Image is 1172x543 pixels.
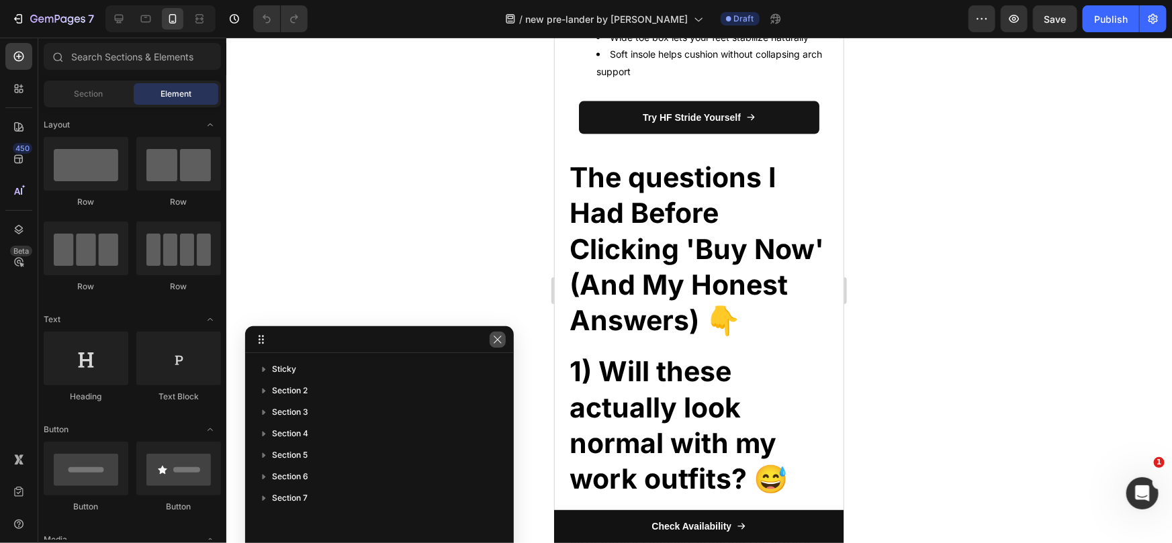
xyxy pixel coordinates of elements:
[161,88,191,100] span: Element
[44,43,221,70] input: Search Sections & Elements
[199,309,221,330] span: Toggle open
[136,391,221,403] div: Text Block
[272,448,308,462] span: Section 5
[44,501,128,513] div: Button
[13,143,32,154] div: 450
[1126,477,1159,509] iframe: Intercom live chat
[15,317,233,458] strong: 1) Will these actually look normal with my work outfits? 😅
[555,38,844,543] iframe: Design area
[272,384,308,397] span: Section 2
[136,281,221,293] div: Row
[44,196,128,208] div: Row
[97,483,177,494] strong: Check Availability
[1044,13,1067,25] span: Save
[88,11,94,27] p: 7
[520,12,523,26] span: /
[15,123,269,299] strong: The questions I Had Before Clicking 'Buy Now' (And My Honest Answers) 👇
[1094,12,1128,26] div: Publish
[272,470,308,483] span: Section 6
[44,281,128,293] div: Row
[199,114,221,136] span: Toggle open
[272,362,296,376] span: Sticky
[1033,5,1077,32] button: Save
[44,119,70,131] span: Layout
[136,501,221,513] div: Button
[253,5,308,32] div: Undo/Redo
[5,5,100,32] button: 7
[272,427,308,440] span: Section 4
[526,12,688,26] span: new pre-lander by [PERSON_NAME]
[42,8,274,42] li: Soft insole helps cushion without collapsing arch support
[272,491,308,505] span: Section 7
[44,424,69,436] span: Button
[75,88,103,100] span: Section
[24,64,265,97] button: <p>Try HF Stride Yourself</p>
[10,246,32,256] div: Beta
[44,391,128,403] div: Heading
[44,313,60,326] span: Text
[1154,457,1165,468] span: 1
[199,419,221,440] span: Toggle open
[734,13,754,25] span: Draft
[136,196,221,208] div: Row
[272,405,308,419] span: Section 3
[88,72,186,89] p: Try HF Stride Yourself
[1083,5,1139,32] button: Publish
